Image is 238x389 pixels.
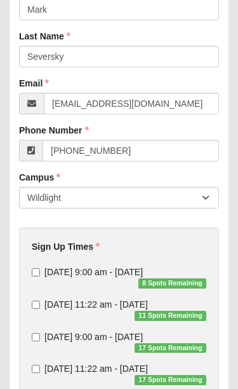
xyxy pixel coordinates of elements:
[32,365,40,373] input: [DATE] 11:22 am - [DATE]17 Spots Remaining
[19,171,60,184] label: Campus
[44,332,143,342] span: [DATE] 9:00 am - [DATE]
[44,267,143,277] span: [DATE] 9:00 am - [DATE]
[32,240,100,253] label: Sign Up Times
[19,77,49,90] label: Email
[19,30,70,43] label: Last Name
[32,333,40,341] input: [DATE] 9:00 am - [DATE]17 Spots Remaining
[32,268,40,276] input: [DATE] 9:00 am - [DATE]8 Spots Remaining
[135,311,206,321] span: 11 Spots Remaining
[32,301,40,309] input: [DATE] 11:22 am - [DATE]11 Spots Remaining
[19,124,89,137] label: Phone Number
[44,364,148,374] span: [DATE] 11:22 am - [DATE]
[135,375,206,385] span: 17 Spots Remaining
[138,278,206,289] span: 8 Spots Remaining
[44,299,148,310] span: [DATE] 11:22 am - [DATE]
[135,343,206,353] span: 17 Spots Remaining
